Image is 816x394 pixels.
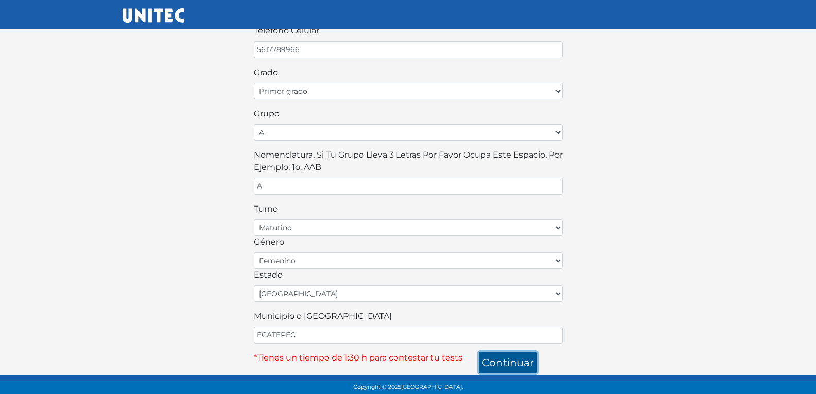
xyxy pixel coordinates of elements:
[254,178,563,195] input: ejemplo: N/A
[401,384,463,390] span: [GEOGRAPHIC_DATA].
[254,203,278,215] label: turno
[479,352,537,373] button: continuar
[254,25,319,37] label: teléfono celular
[254,327,563,344] input: ejemplo: Cuautitlán
[254,310,392,322] label: Municipio o [GEOGRAPHIC_DATA]
[254,236,284,248] label: género
[123,8,184,23] img: UNITEC
[254,108,280,120] label: Grupo
[254,352,563,364] p: *Tienes un tiempo de 1:30 h para contestar tu tests
[254,269,283,281] label: estado
[254,149,563,174] label: Nomenclatura, si tu grupo lleva 3 letras por favor ocupa este espacio, por ejemplo: 1o. AAB
[254,66,278,79] label: Grado
[254,41,563,58] input: ejemplo: 5553259000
